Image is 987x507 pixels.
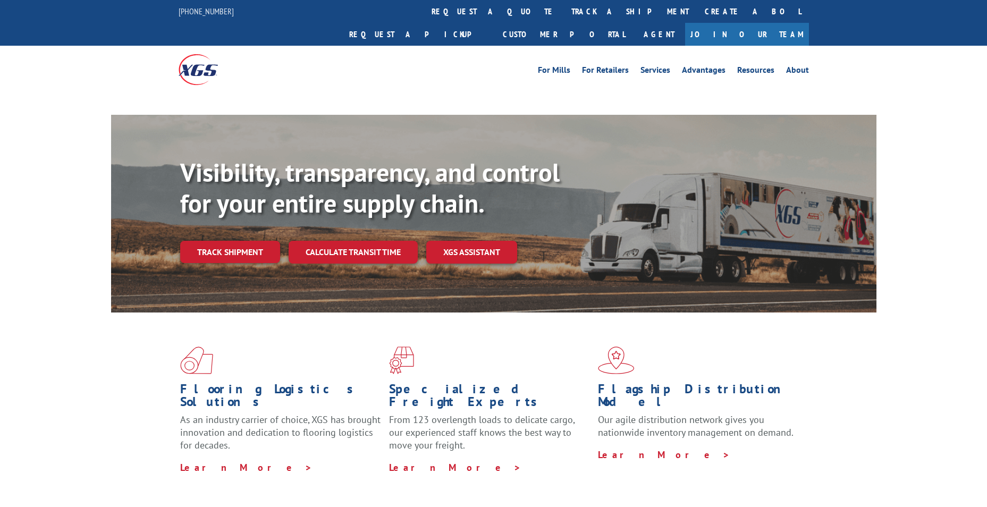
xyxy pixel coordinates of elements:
[582,66,629,78] a: For Retailers
[737,66,774,78] a: Resources
[180,347,213,374] img: xgs-icon-total-supply-chain-intelligence-red
[289,241,418,264] a: Calculate transit time
[598,383,799,413] h1: Flagship Distribution Model
[180,413,381,451] span: As an industry carrier of choice, XGS has brought innovation and dedication to flooring logistics...
[426,241,517,264] a: XGS ASSISTANT
[180,241,280,263] a: Track shipment
[495,23,633,46] a: Customer Portal
[389,383,590,413] h1: Specialized Freight Experts
[538,66,570,78] a: For Mills
[598,347,635,374] img: xgs-icon-flagship-distribution-model-red
[389,461,521,474] a: Learn More >
[341,23,495,46] a: Request a pickup
[682,66,726,78] a: Advantages
[180,156,560,219] b: Visibility, transparency, and control for your entire supply chain.
[685,23,809,46] a: Join Our Team
[389,413,590,461] p: From 123 overlength loads to delicate cargo, our experienced staff knows the best way to move you...
[598,449,730,461] a: Learn More >
[786,66,809,78] a: About
[633,23,685,46] a: Agent
[640,66,670,78] a: Services
[179,6,234,16] a: [PHONE_NUMBER]
[389,347,414,374] img: xgs-icon-focused-on-flooring-red
[180,461,313,474] a: Learn More >
[180,383,381,413] h1: Flooring Logistics Solutions
[598,413,794,438] span: Our agile distribution network gives you nationwide inventory management on demand.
